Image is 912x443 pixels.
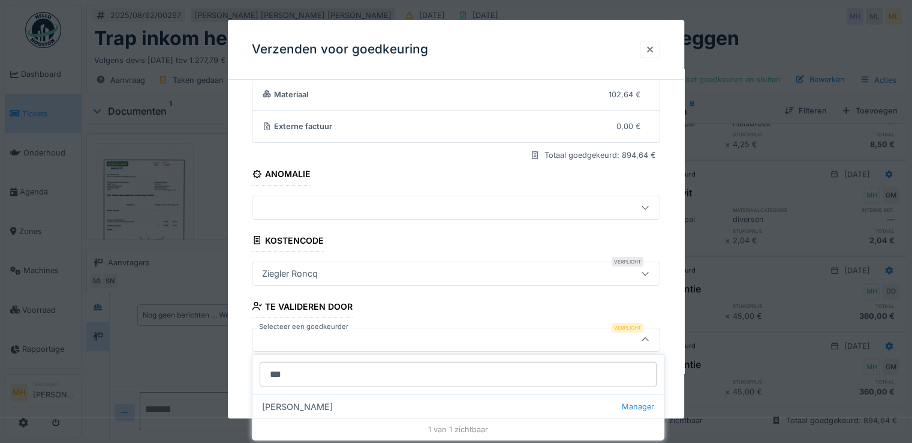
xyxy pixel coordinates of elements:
[252,394,664,418] div: [PERSON_NAME]
[609,89,641,100] div: 102,64 €
[252,298,353,318] div: Te valideren door
[622,401,654,412] span: Manager
[257,83,655,106] summary: Materiaal102,64 €
[257,322,351,332] label: Selecteer een goedkeurder
[252,232,324,252] div: Kostencode
[252,42,428,57] h3: Verzenden voor goedkeuring
[252,166,311,186] div: Anomalie
[257,116,655,138] summary: Externe factuur0,00 €
[262,89,600,100] div: Materiaal
[262,121,607,133] div: Externe factuur
[616,121,641,133] div: 0,00 €
[612,323,643,333] div: Verplicht
[257,267,323,280] div: Ziegler Roncq
[544,150,656,161] div: Totaal goedgekeurd: 894,64 €
[612,257,643,267] div: Verplicht
[252,418,664,440] div: 1 van 1 zichtbaar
